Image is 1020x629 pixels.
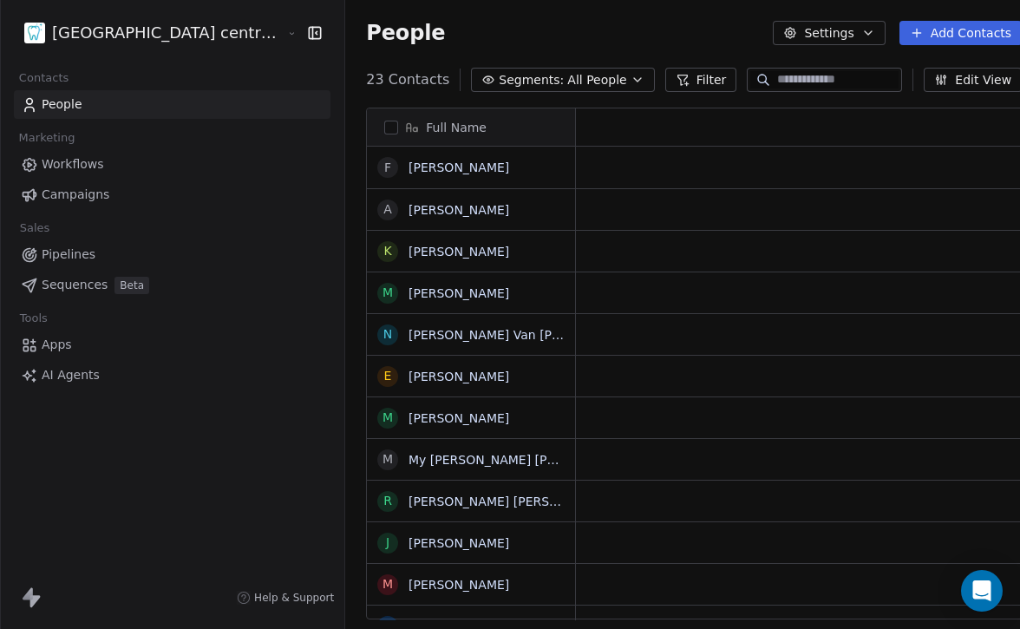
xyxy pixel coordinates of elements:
a: SequencesBeta [14,271,330,299]
span: Beta [114,277,149,294]
div: Full Name [367,108,575,146]
span: Help & Support [254,591,334,605]
a: [PERSON_NAME] [409,245,509,259]
a: [PERSON_NAME] [409,578,509,592]
a: [PERSON_NAME] [PERSON_NAME] [409,495,614,508]
a: [PERSON_NAME] [409,411,509,425]
a: [PERSON_NAME] Van [PERSON_NAME] [409,328,640,342]
span: All People [567,71,626,89]
a: [PERSON_NAME] [409,536,509,550]
a: [PERSON_NAME] [409,203,509,217]
a: Campaigns [14,180,330,209]
div: K [384,242,392,260]
a: My [PERSON_NAME] [PERSON_NAME] [409,453,636,467]
div: N [383,325,392,344]
a: Help & Support [237,591,334,605]
a: Workflows [14,150,330,179]
a: AI Agents [14,361,330,390]
span: Pipelines [42,246,95,264]
span: 23 Contacts [366,69,449,90]
span: Segments: [499,71,564,89]
span: Apps [42,336,72,354]
span: Full Name [426,119,487,136]
a: [PERSON_NAME] [409,286,509,300]
div: M [382,284,393,302]
div: M [382,575,393,593]
div: F [384,159,391,177]
div: E [384,367,392,385]
span: Tools [12,305,55,331]
a: People [14,90,330,119]
span: Campaigns [42,186,109,204]
div: M [382,450,393,468]
span: People [366,20,445,46]
span: Sequences [42,276,108,294]
span: Sales [12,215,57,241]
div: Open Intercom Messenger [961,570,1003,612]
img: cropped-favo.png [24,23,45,43]
span: Workflows [42,155,104,174]
a: Pipelines [14,240,330,269]
button: [GEOGRAPHIC_DATA] centrum [GEOGRAPHIC_DATA] [21,18,273,48]
span: Marketing [11,125,82,151]
span: AI Agents [42,366,100,384]
div: grid [367,147,576,620]
a: [PERSON_NAME] [409,161,509,174]
div: J [386,534,389,552]
div: R [383,492,392,510]
a: Apps [14,331,330,359]
button: Settings [773,21,885,45]
div: A [383,200,392,219]
span: Contacts [11,65,76,91]
a: [PERSON_NAME] [409,370,509,383]
div: M [382,409,393,427]
button: Filter [665,68,737,92]
span: [GEOGRAPHIC_DATA] centrum [GEOGRAPHIC_DATA] [52,22,283,44]
span: People [42,95,82,114]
